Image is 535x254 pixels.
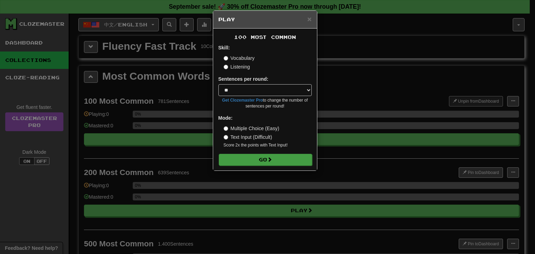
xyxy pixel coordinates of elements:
[218,45,230,50] strong: Skill:
[224,142,312,148] small: Score 2x the points with Text Input !
[224,65,228,69] input: Listening
[307,15,311,23] span: ×
[219,154,312,166] button: Go
[224,55,255,62] label: Vocabulary
[307,15,311,23] button: Close
[224,135,228,140] input: Text Input (Difficult)
[224,126,228,131] input: Multiple Choice (Easy)
[222,98,263,103] a: Get Clozemaster Pro
[218,16,312,23] h5: Play
[224,134,272,141] label: Text Input (Difficult)
[218,97,312,109] small: to change the number of sentences per round!
[224,63,250,70] label: Listening
[224,56,228,61] input: Vocabulary
[224,125,279,132] label: Multiple Choice (Easy)
[218,115,233,121] strong: Mode:
[218,76,269,82] label: Sentences per round:
[234,34,296,40] span: 100 Most Common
